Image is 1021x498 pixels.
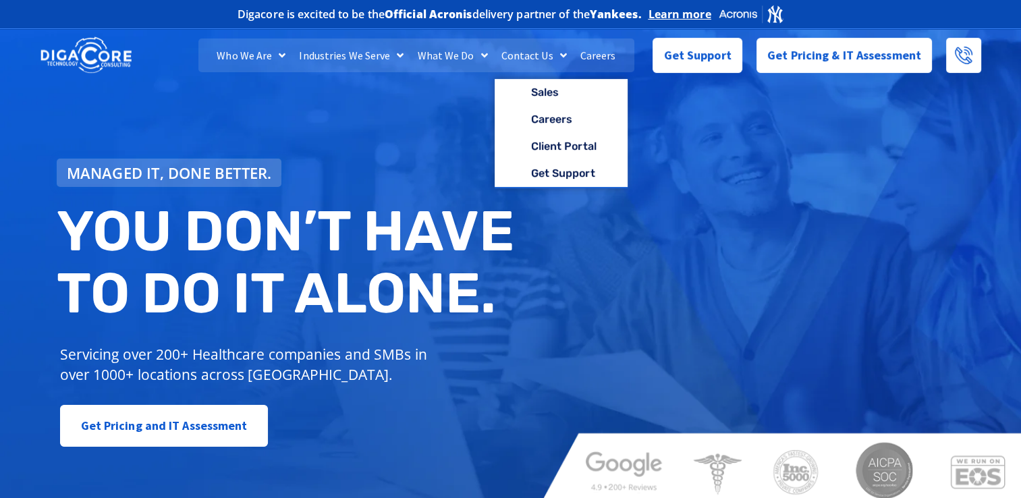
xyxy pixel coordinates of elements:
[385,7,472,22] b: Official Acronis
[495,38,574,72] a: Contact Us
[767,42,921,69] span: Get Pricing & IT Assessment
[756,38,932,73] a: Get Pricing & IT Assessment
[410,38,494,72] a: What We Do
[718,4,784,24] img: Acronis
[292,38,410,72] a: Industries We Serve
[238,9,642,20] h2: Digacore is excited to be the delivery partner of the
[495,106,628,133] a: Careers
[60,344,437,385] p: Servicing over 200+ Healthcare companies and SMBs in over 1000+ locations across [GEOGRAPHIC_DATA].
[40,36,132,76] img: DigaCore Technology Consulting
[495,79,628,188] ul: Contact Us
[67,165,272,180] span: Managed IT, done better.
[574,38,623,72] a: Careers
[57,159,282,187] a: Managed IT, done better.
[653,38,742,73] a: Get Support
[495,79,628,106] a: Sales
[495,133,628,160] a: Client Portal
[664,42,732,69] span: Get Support
[495,160,628,187] a: Get Support
[210,38,292,72] a: Who We Are
[198,38,635,72] nav: Menu
[649,7,711,21] a: Learn more
[81,412,248,439] span: Get Pricing and IT Assessment
[57,200,521,324] h2: You don’t have to do IT alone.
[590,7,642,22] b: Yankees.
[60,405,269,447] a: Get Pricing and IT Assessment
